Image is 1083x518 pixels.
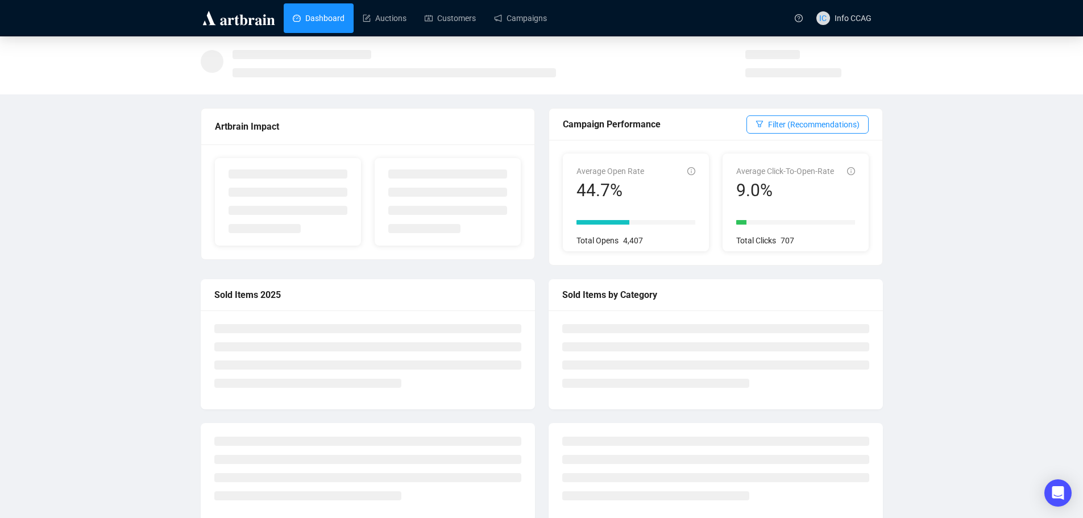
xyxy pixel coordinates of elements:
span: Total Opens [576,236,619,245]
div: Artbrain Impact [215,119,521,134]
span: Info CCAG [835,14,872,23]
div: 9.0% [736,180,834,201]
span: info-circle [847,167,855,175]
img: logo [201,9,277,27]
span: info-circle [687,167,695,175]
a: Dashboard [293,3,345,33]
a: Auctions [363,3,406,33]
span: Average Click-To-Open-Rate [736,167,834,176]
a: Campaigns [494,3,547,33]
div: Sold Items by Category [562,288,869,302]
a: Customers [425,3,476,33]
span: 4,407 [623,236,643,245]
span: Total Clicks [736,236,776,245]
div: Sold Items 2025 [214,288,521,302]
span: filter [756,120,764,128]
span: 707 [781,236,794,245]
div: Campaign Performance [563,117,746,131]
div: 44.7% [576,180,644,201]
button: Filter (Recommendations) [746,115,869,134]
span: IC [819,12,827,24]
span: Filter (Recommendations) [768,118,860,131]
span: Average Open Rate [576,167,644,176]
div: Open Intercom Messenger [1044,479,1072,507]
span: question-circle [795,14,803,22]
